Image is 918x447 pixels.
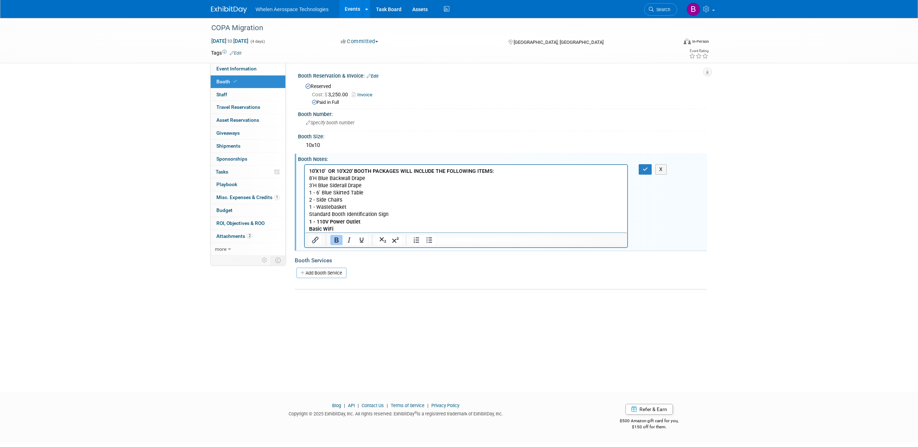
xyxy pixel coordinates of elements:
a: Search [644,3,677,16]
body: Rich Text Area. Press ALT-0 for help. [4,3,319,68]
a: Privacy Policy [431,403,459,408]
a: Attachments2 [211,230,285,243]
b: 1 - 110V Power Outlet [4,54,56,60]
button: Bullet list [423,235,435,245]
span: | [385,403,390,408]
td: Toggle Event Tabs [271,255,286,265]
span: Attachments [216,233,252,239]
span: Booth [216,79,238,84]
span: 2 [247,233,252,239]
div: Booth Number: [298,109,707,118]
span: Staff [216,92,227,97]
span: 3,250.00 [312,92,351,97]
a: Sponsorships [211,153,285,165]
span: Sponsorships [216,156,247,162]
div: Reserved [303,81,702,106]
a: Travel Reservations [211,101,285,114]
a: Staff [211,88,285,101]
div: In-Person [692,39,709,44]
div: 10x10 [303,140,702,151]
span: more [215,246,226,252]
a: Event Information [211,63,285,75]
a: Edit [367,74,378,79]
span: Travel Reservations [216,104,260,110]
a: Blog [332,403,341,408]
span: Shipments [216,143,240,149]
div: Copyright © 2025 ExhibitDay, Inc. All rights reserved. ExhibitDay is a registered trademark of Ex... [211,409,580,417]
button: Subscript [377,235,389,245]
button: Italic [343,235,355,245]
span: Cost: $ [312,92,328,97]
b: 10'X10' OR 10'X20' BOOTH PACKAGES WILL INCLUDE THE FOLLOWING ITEMS: [4,3,189,9]
span: | [356,403,361,408]
a: Edit [230,51,242,56]
a: Refer & Earn [625,404,673,415]
a: Giveaways [211,127,285,139]
span: Tasks [216,169,228,175]
b: Basic WiFi [4,61,29,67]
button: Insert/edit link [309,235,321,245]
p: 8'H Blue Backwall Drape 3'H Blue Siderail Drape 1 - 6' Blue Skirted Table 2 - Side Chairs 1 - Was... [4,10,318,68]
iframe: Rich Text Area [305,165,627,232]
span: Asset Reservations [216,117,259,123]
div: Event Rating [689,49,708,53]
a: API [348,403,355,408]
a: Misc. Expenses & Credits1 [211,191,285,204]
span: Giveaways [216,130,240,136]
span: [DATE] [DATE] [211,38,249,44]
span: 1 [274,195,280,200]
div: Booth Reservation & Invoice: [298,70,707,80]
td: Tags [211,49,242,56]
a: Shipments [211,140,285,152]
span: to [226,38,233,44]
span: Specify booth number [306,120,354,125]
span: ROI, Objectives & ROO [216,220,265,226]
span: (4 days) [250,39,265,44]
button: Superscript [389,235,401,245]
div: COPA Migration [209,22,666,34]
span: [GEOGRAPHIC_DATA], [GEOGRAPHIC_DATA] [514,40,603,45]
a: Asset Reservations [211,114,285,126]
button: Numbered list [410,235,423,245]
button: Underline [355,235,368,245]
span: Search [654,7,670,12]
a: ROI, Objectives & ROO [211,217,285,230]
img: ExhibitDay [211,6,247,13]
a: Booth [211,75,285,88]
td: Personalize Event Tab Strip [258,255,271,265]
sup: ® [414,411,417,415]
span: Whelen Aerospace Technologies [256,6,329,12]
a: Contact Us [362,403,384,408]
div: $500 Amazon gift card for you, [591,413,707,430]
img: Format-Inperson.png [684,38,691,44]
span: | [342,403,347,408]
div: Paid in Full [312,99,702,106]
div: Booth Size: [298,131,707,140]
img: Bree Wheeler [687,3,700,16]
a: Invoice [352,92,376,97]
span: Playbook [216,181,237,187]
div: Event Format [635,37,709,48]
a: Budget [211,204,285,217]
span: Budget [216,207,233,213]
button: Committed [338,38,381,45]
a: Playbook [211,178,285,191]
span: Misc. Expenses & Credits [216,194,280,200]
a: Terms of Service [391,403,424,408]
div: Booth Services [295,257,707,264]
button: Bold [330,235,343,245]
span: Event Information [216,66,257,72]
a: more [211,243,285,255]
span: | [426,403,430,408]
a: Add Booth Service [297,268,346,278]
button: X [655,164,667,175]
div: $150 off for them. [591,424,707,430]
div: Booth Notes: [298,154,707,163]
i: Booth reservation complete [233,79,237,83]
a: Tasks [211,166,285,178]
